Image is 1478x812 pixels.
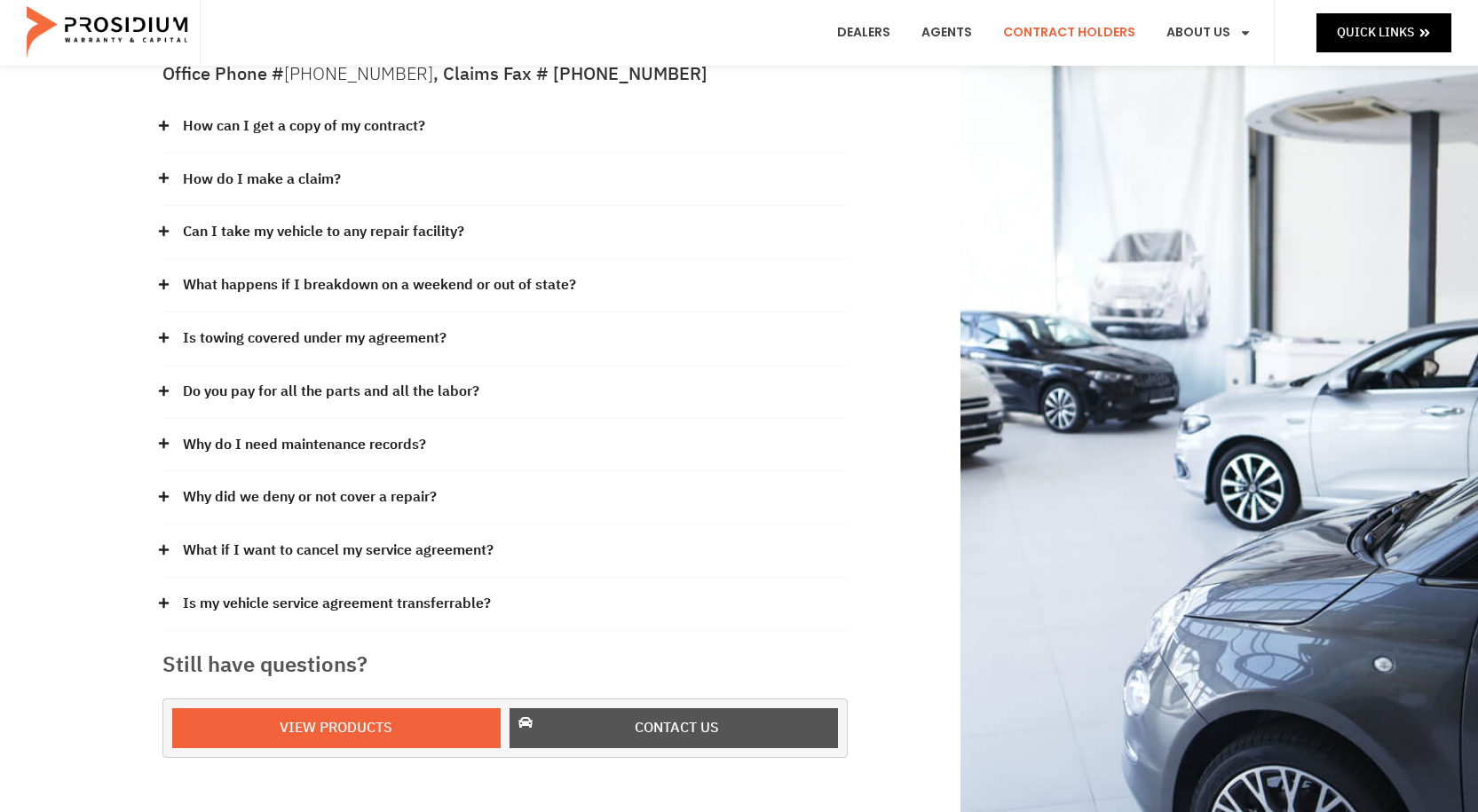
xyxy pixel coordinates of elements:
[183,167,341,193] a: How do I make a claim?
[162,312,848,366] div: Is towing covered under my agreement?
[183,272,576,298] a: What happens if I breakdown on a weekend or out of state?
[284,60,433,87] a: [PHONE_NUMBER]
[183,485,437,510] a: Why did we deny or not cover a repair?
[162,65,848,83] h5: Office Phone # , Claims Fax # [PHONE_NUMBER]
[1316,13,1451,51] a: Quick Links
[183,326,447,351] a: Is towing covered under my agreement?
[162,649,848,681] h3: Still have questions?
[162,471,848,524] div: Why did we deny or not cover a repair?
[162,419,848,472] div: Why do I need maintenance records?
[183,219,464,245] a: Can I take my vehicle to any repair facility?
[162,206,848,259] div: Can I take my vehicle to any repair facility?
[162,154,848,207] div: How do I make a claim?
[183,114,425,139] a: How can I get a copy of my contract?
[635,715,719,741] span: Contact us
[280,715,392,741] span: View Products
[162,366,848,419] div: Do you pay for all the parts and all the labor?
[1337,21,1414,43] span: Quick Links
[183,591,491,617] a: Is my vehicle service agreement transferrable?
[162,100,848,154] div: How can I get a copy of my contract?
[172,708,501,748] a: View Products
[183,432,426,458] a: Why do I need maintenance records?
[162,578,848,631] div: Is my vehicle service agreement transferrable?
[183,379,479,405] a: Do you pay for all the parts and all the labor?
[510,708,838,748] a: Contact us
[162,524,848,578] div: What if I want to cancel my service agreement?
[162,259,848,312] div: What happens if I breakdown on a weekend or out of state?
[183,538,494,564] a: What if I want to cancel my service agreement?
